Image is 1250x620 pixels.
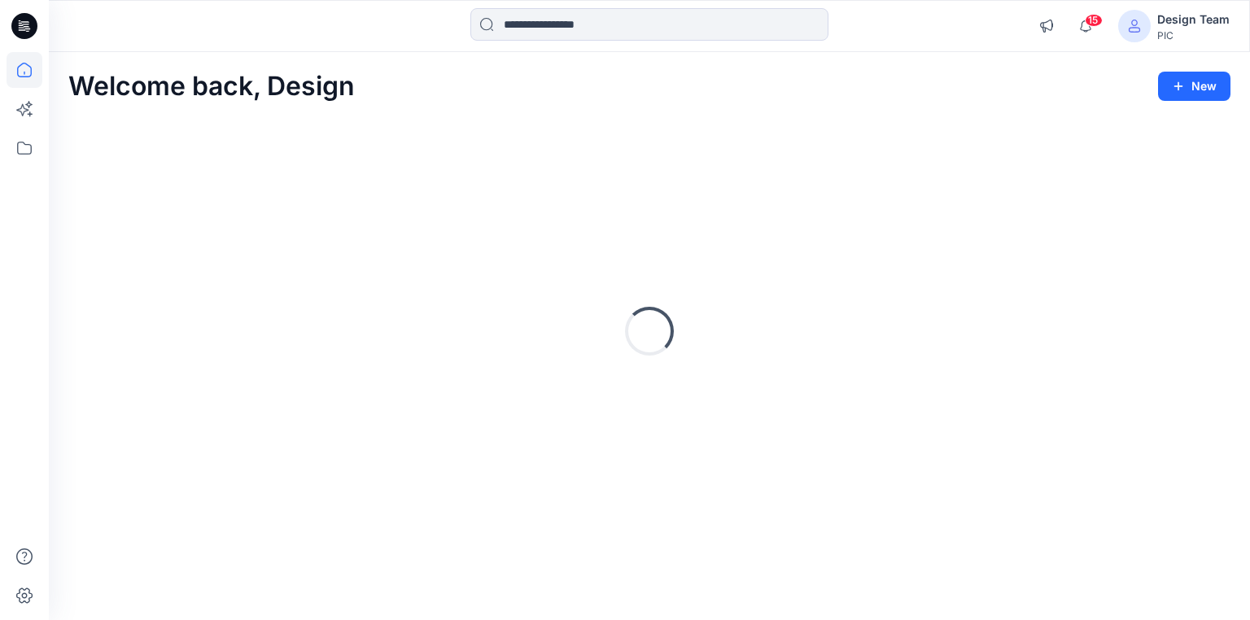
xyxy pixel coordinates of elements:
[1158,72,1230,101] button: New
[1157,29,1230,41] div: PIC
[1085,14,1103,27] span: 15
[1128,20,1141,33] svg: avatar
[68,72,355,102] h2: Welcome back, Design
[1157,10,1230,29] div: Design Team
